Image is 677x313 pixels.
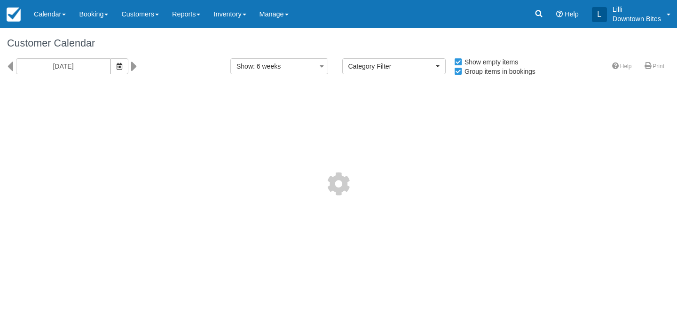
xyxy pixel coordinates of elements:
span: Category Filter [348,62,433,71]
button: Show: 6 weeks [230,58,328,74]
i: Help [556,11,563,17]
img: checkfront-main-nav-mini-logo.png [7,8,21,22]
label: Group items in bookings [454,64,542,78]
p: Downtown Bites [613,14,661,23]
span: Help [565,10,579,18]
span: Group items in bookings [454,68,543,74]
a: Help [606,60,638,73]
p: Lilli [613,5,661,14]
h1: Customer Calendar [7,38,670,49]
button: Category Filter [342,58,446,74]
span: Show empty items [454,58,526,65]
label: Show empty items [454,55,524,69]
span: Show [236,63,253,70]
a: Print [639,60,670,73]
span: : 6 weeks [253,63,281,70]
div: L [592,7,607,22]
